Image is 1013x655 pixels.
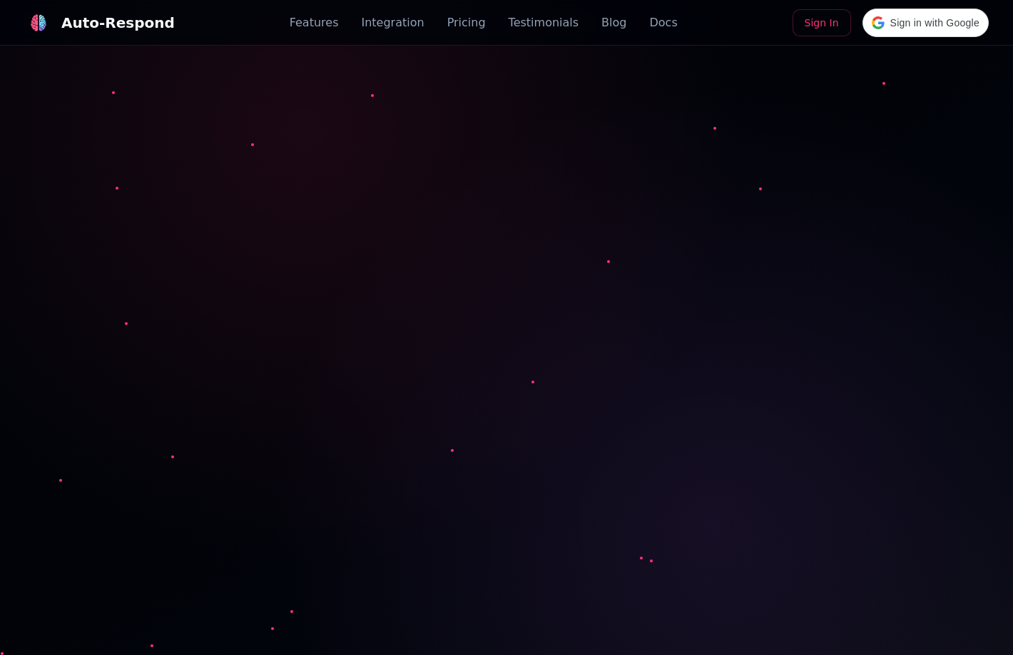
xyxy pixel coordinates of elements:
div: Sign in with Google [862,9,989,37]
span: Sign in with Google [890,16,979,31]
a: Integration [361,14,424,31]
div: Auto-Respond [61,13,175,33]
a: Testimonials [509,14,579,31]
a: Blog [601,14,626,31]
a: Features [290,14,339,31]
a: Pricing [447,14,486,31]
a: Auto-Respond [24,9,175,37]
img: logo.svg [29,14,47,31]
a: Docs [649,14,677,31]
a: Sign In [793,9,851,36]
